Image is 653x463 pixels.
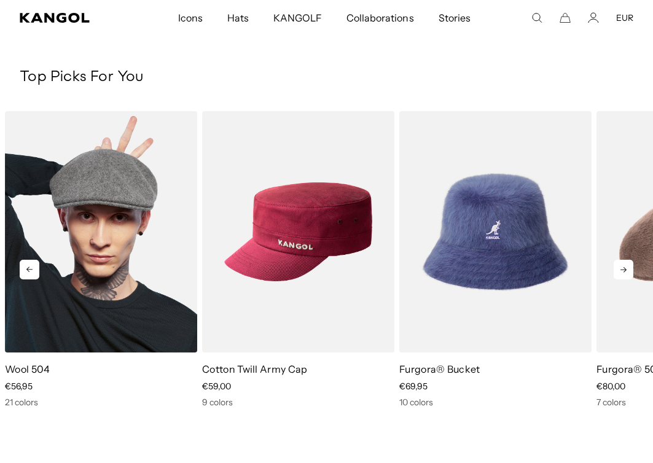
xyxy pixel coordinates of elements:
[399,397,592,408] div: 10 colors
[596,381,625,392] span: €80,00
[202,111,394,352] img: Cotton Twill Army Cap
[399,111,592,352] img: Furgora® Bucket
[5,363,50,375] a: Wool 504
[531,12,542,23] summary: Search here
[5,111,197,352] img: Wool 504
[202,381,231,392] span: €59,00
[20,13,117,23] a: Kangol
[5,397,197,408] div: 21 colors
[202,397,394,408] div: 9 colors
[197,111,394,408] div: 2 of 10
[202,363,308,375] a: Cotton Twill Army Cap
[5,381,33,392] span: €56,95
[588,12,599,23] a: Account
[560,12,571,23] button: Cart
[399,381,428,392] span: €69,95
[399,363,480,375] a: Furgora® Bucket
[394,111,592,408] div: 3 of 10
[616,12,633,23] button: EUR
[20,68,633,87] h3: Top Picks For You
